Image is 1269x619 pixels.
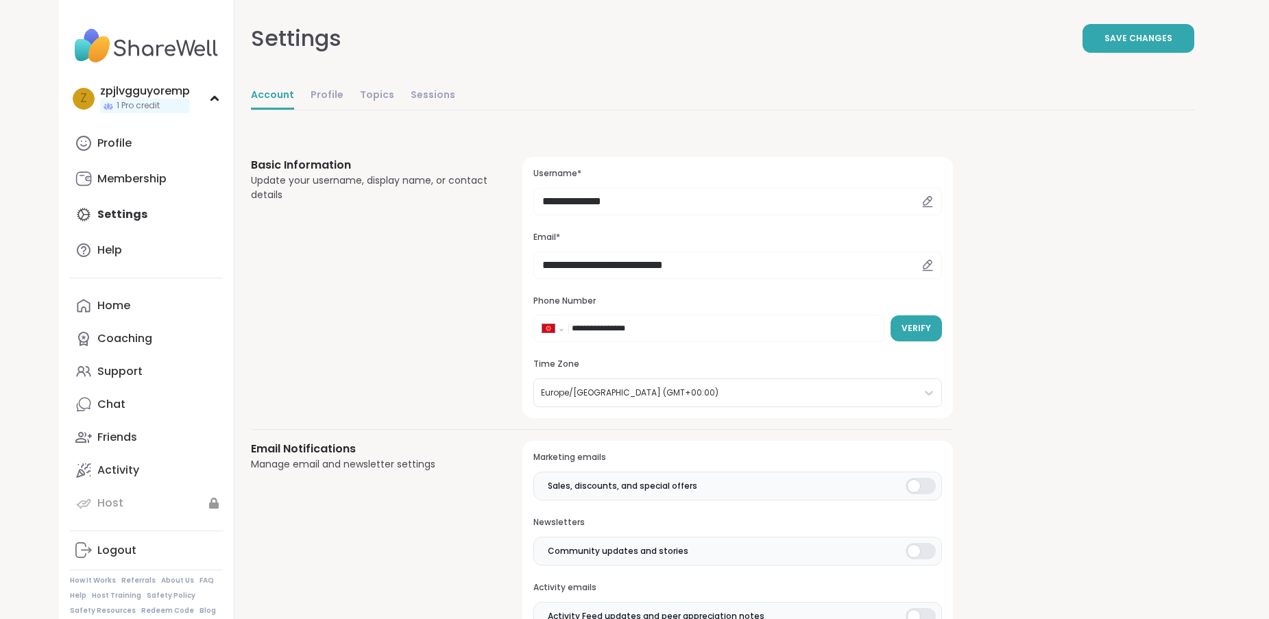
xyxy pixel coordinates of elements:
h3: Time Zone [533,359,941,370]
span: Community updates and stories [548,545,688,557]
span: Save Changes [1104,32,1172,45]
div: Chat [97,397,125,412]
a: Topics [360,82,394,110]
a: Safety Policy [147,591,195,600]
h3: Marketing emails [533,452,941,463]
h3: Activity emails [533,582,941,594]
h3: Phone Number [533,295,941,307]
a: Support [70,355,223,388]
div: Settings [251,22,341,55]
button: Save Changes [1083,24,1194,53]
span: z [80,90,87,108]
a: FAQ [200,576,214,585]
a: Activity [70,454,223,487]
div: Home [97,298,130,313]
a: Profile [70,127,223,160]
a: Friends [70,421,223,454]
a: Redeem Code [141,606,194,616]
span: Verify [902,322,931,335]
h3: Basic Information [251,157,490,173]
a: Account [251,82,294,110]
div: Membership [97,171,167,186]
a: Safety Resources [70,606,136,616]
a: Logout [70,534,223,567]
span: Sales, discounts, and special offers [548,480,697,492]
a: Profile [311,82,343,110]
a: Home [70,289,223,322]
a: Blog [200,606,216,616]
h3: Email Notifications [251,441,490,457]
h3: Newsletters [533,517,941,529]
a: Host Training [92,591,141,600]
button: Verify [891,315,942,341]
a: How It Works [70,576,116,585]
a: Sessions [411,82,455,110]
a: Help [70,234,223,267]
a: Host [70,487,223,520]
div: Help [97,243,122,258]
div: Coaching [97,331,152,346]
h3: Email* [533,232,941,243]
div: Host [97,496,123,511]
div: Friends [97,430,137,445]
div: Manage email and newsletter settings [251,457,490,472]
span: 1 Pro credit [117,100,160,112]
div: Update your username, display name, or contact details [251,173,490,202]
a: Coaching [70,322,223,355]
div: Logout [97,543,136,558]
img: ShareWell Nav Logo [70,22,223,70]
h3: Username* [533,168,941,180]
a: Membership [70,162,223,195]
a: Help [70,591,86,600]
div: Profile [97,136,132,151]
a: About Us [161,576,194,585]
div: zpjlvgguyoremp [100,84,190,99]
a: Chat [70,388,223,421]
a: Referrals [121,576,156,585]
div: Activity [97,463,139,478]
div: Support [97,364,143,379]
